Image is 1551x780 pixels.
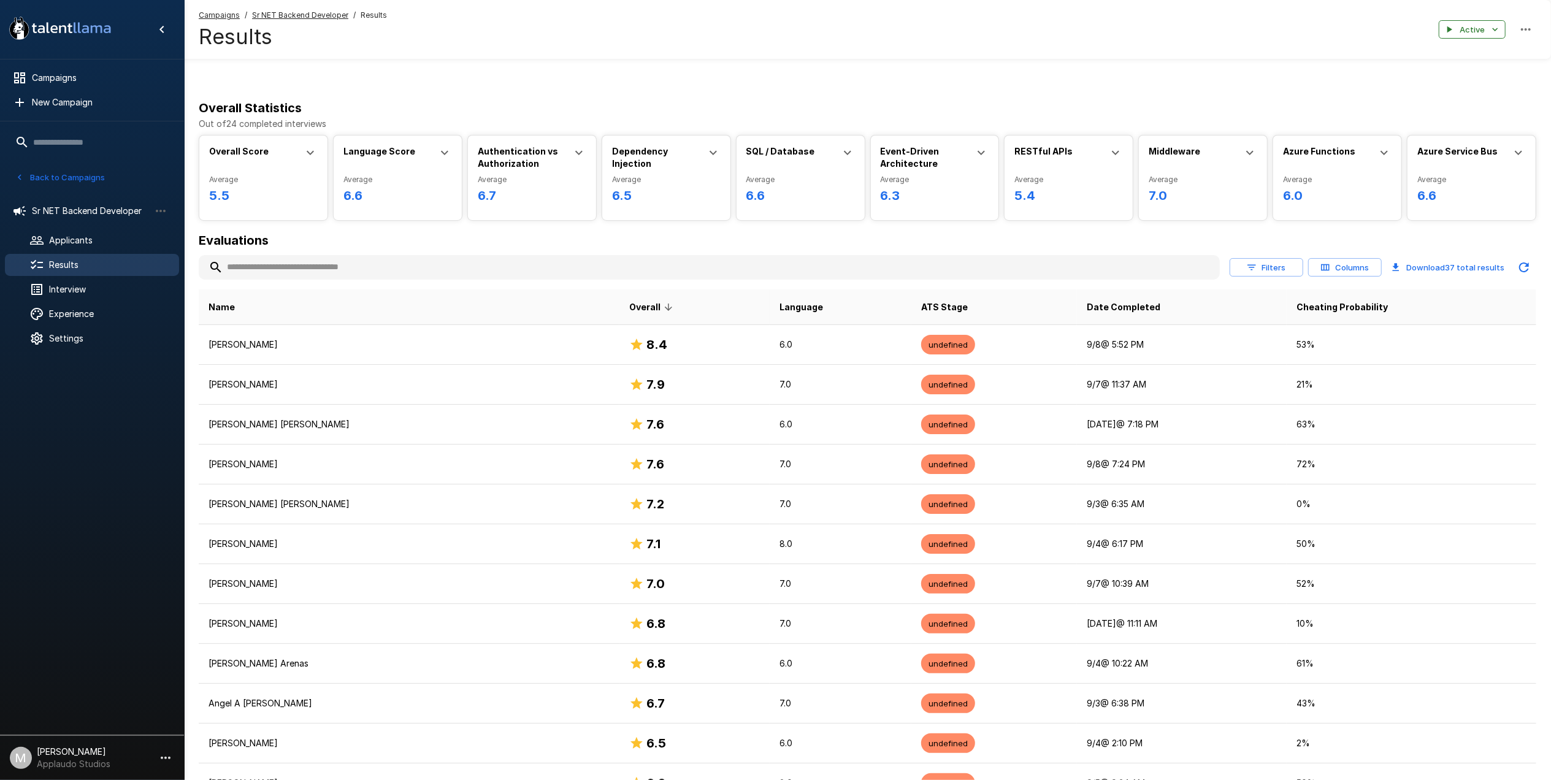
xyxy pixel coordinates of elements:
[209,174,318,186] span: Average
[646,534,661,554] h6: 7.1
[209,657,610,670] p: [PERSON_NAME] Arenas
[779,418,902,430] p: 6.0
[478,186,586,205] h6: 6.7
[921,658,975,670] span: undefined
[1014,186,1123,205] h6: 5.4
[779,657,902,670] p: 6.0
[209,737,610,749] p: [PERSON_NAME]
[921,419,975,430] span: undefined
[199,24,387,50] h4: Results
[1417,186,1526,205] h6: 6.6
[921,738,975,749] span: undefined
[646,335,667,354] h6: 8.4
[1296,737,1526,749] p: 2 %
[746,146,815,156] b: SQL / Database
[779,378,902,391] p: 7.0
[199,101,302,115] b: Overall Statistics
[478,146,558,169] b: Authentication vs Authorization
[209,418,610,430] p: [PERSON_NAME] [PERSON_NAME]
[646,574,665,594] h6: 7.0
[921,339,975,351] span: undefined
[1077,365,1287,405] td: 9/7 @ 11:37 AM
[1077,325,1287,365] td: 9/8 @ 5:52 PM
[612,186,721,205] h6: 6.5
[1077,445,1287,484] td: 9/8 @ 7:24 PM
[1296,498,1526,510] p: 0 %
[921,578,975,590] span: undefined
[1417,174,1526,186] span: Average
[646,614,665,633] h6: 6.8
[1308,258,1382,277] button: Columns
[343,186,452,205] h6: 6.6
[779,498,902,510] p: 7.0
[209,378,610,391] p: [PERSON_NAME]
[646,494,664,514] h6: 7.2
[1512,255,1536,280] button: Updated Today - 4:48 PM
[1230,258,1303,277] button: Filters
[1296,617,1526,630] p: 10 %
[921,459,975,470] span: undefined
[1296,657,1526,670] p: 61 %
[921,698,975,709] span: undefined
[646,654,665,673] h6: 6.8
[343,174,452,186] span: Average
[1077,684,1287,724] td: 9/3 @ 6:38 PM
[921,538,975,550] span: undefined
[1283,186,1392,205] h6: 6.0
[921,499,975,510] span: undefined
[1296,538,1526,550] p: 50 %
[478,174,586,186] span: Average
[1077,524,1287,564] td: 9/4 @ 6:17 PM
[779,538,902,550] p: 8.0
[1296,300,1388,315] span: Cheating Probability
[1149,174,1257,186] span: Average
[1077,564,1287,604] td: 9/7 @ 10:39 AM
[1077,724,1287,763] td: 9/4 @ 2:10 PM
[209,146,269,156] b: Overall Score
[612,174,721,186] span: Average
[629,300,676,315] span: Overall
[1439,20,1506,39] button: Active
[1417,146,1498,156] b: Azure Service Bus
[779,338,902,351] p: 6.0
[343,146,415,156] b: Language Score
[881,174,989,186] span: Average
[209,498,610,510] p: [PERSON_NAME] [PERSON_NAME]
[1296,418,1526,430] p: 63 %
[1283,146,1355,156] b: Azure Functions
[779,617,902,630] p: 7.0
[646,454,664,474] h6: 7.6
[779,697,902,709] p: 7.0
[921,379,975,391] span: undefined
[1296,458,1526,470] p: 72 %
[1149,186,1257,205] h6: 7.0
[746,174,855,186] span: Average
[1077,644,1287,684] td: 9/4 @ 10:22 AM
[1283,174,1392,186] span: Average
[1296,578,1526,590] p: 52 %
[779,300,823,315] span: Language
[646,733,666,753] h6: 6.5
[1087,300,1160,315] span: Date Completed
[646,415,664,434] h6: 7.6
[209,697,610,709] p: Angel A [PERSON_NAME]
[612,146,668,169] b: Dependency Injection
[1077,604,1287,644] td: [DATE] @ 11:11 AM
[1387,255,1509,280] button: Download37 total results
[1296,697,1526,709] p: 43 %
[1296,338,1526,351] p: 53 %
[646,694,665,713] h6: 6.7
[779,737,902,749] p: 6.0
[1296,378,1526,391] p: 21 %
[209,458,610,470] p: [PERSON_NAME]
[199,233,269,248] b: Evaluations
[646,375,665,394] h6: 7.9
[881,186,989,205] h6: 6.3
[209,338,610,351] p: [PERSON_NAME]
[1077,484,1287,524] td: 9/3 @ 6:35 AM
[209,538,610,550] p: [PERSON_NAME]
[746,186,855,205] h6: 6.6
[1014,174,1123,186] span: Average
[199,118,1536,130] p: Out of 24 completed interviews
[209,186,318,205] h6: 5.5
